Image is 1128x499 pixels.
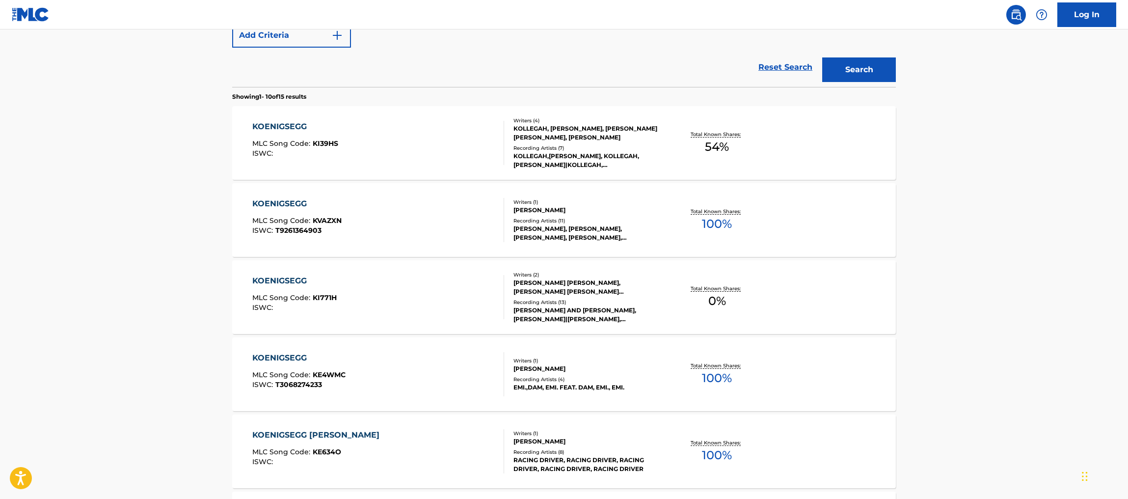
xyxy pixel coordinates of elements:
[275,226,322,235] span: T9261364903
[252,293,313,302] span: MLC Song Code :
[513,383,662,392] div: EMI.,DAM, EMI. FEAT. DAM, EMI., EMI.
[232,23,351,48] button: Add Criteria
[691,362,743,369] p: Total Known Shares:
[313,216,342,225] span: KVAZXN
[513,152,662,169] div: KOLLEGAH,[PERSON_NAME], KOLLEGAH, [PERSON_NAME]|KOLLEGAH, [GEOGRAPHIC_DATA]|[PERSON_NAME], [PERSO...
[691,439,743,446] p: Total Known Shares:
[513,456,662,473] div: RACING DRIVER, RACING DRIVER, RACING DRIVER, RACING DRIVER, RACING DRIVER
[513,364,662,373] div: [PERSON_NAME]
[1010,9,1022,21] img: search
[702,215,732,233] span: 100 %
[252,457,275,466] span: ISWC :
[252,226,275,235] span: ISWC :
[513,124,662,142] div: KOLLEGAH, [PERSON_NAME], [PERSON_NAME] [PERSON_NAME], [PERSON_NAME]
[513,271,662,278] div: Writers ( 2 )
[12,7,50,22] img: MLC Logo
[252,352,346,364] div: KOENIGSEGG
[753,56,817,78] a: Reset Search
[513,448,662,456] div: Recording Artists ( 8 )
[513,437,662,446] div: [PERSON_NAME]
[313,447,341,456] span: KE634O
[513,278,662,296] div: [PERSON_NAME] [PERSON_NAME], [PERSON_NAME] [PERSON_NAME] [PERSON_NAME]
[1079,452,1128,499] iframe: Chat Widget
[513,376,662,383] div: Recording Artists ( 4 )
[513,144,662,152] div: Recording Artists ( 7 )
[252,429,384,441] div: KOENIGSEGG [PERSON_NAME]
[331,29,343,41] img: 9d2ae6d4665cec9f34b9.svg
[513,306,662,324] div: [PERSON_NAME] AND [PERSON_NAME], [PERSON_NAME]|[PERSON_NAME], [PERSON_NAME], [PERSON_NAME],[PERSO...
[252,370,313,379] span: MLC Song Code :
[232,337,896,411] a: KOENIGSEGGMLC Song Code:KE4WMCISWC:T3068274233Writers (1)[PERSON_NAME]Recording Artists (4)EMI.,D...
[252,139,313,148] span: MLC Song Code :
[232,260,896,334] a: KOENIGSEGGMLC Song Code:KI771HISWC:Writers (2)[PERSON_NAME] [PERSON_NAME], [PERSON_NAME] [PERSON_...
[252,447,313,456] span: MLC Song Code :
[513,217,662,224] div: Recording Artists ( 11 )
[513,198,662,206] div: Writers ( 1 )
[513,117,662,124] div: Writers ( 4 )
[232,183,896,257] a: KOENIGSEGGMLC Song Code:KVAZXNISWC:T9261364903Writers (1)[PERSON_NAME]Recording Artists (11)[PERS...
[513,224,662,242] div: [PERSON_NAME], [PERSON_NAME], [PERSON_NAME], [PERSON_NAME], [PERSON_NAME]
[702,446,732,464] span: 100 %
[252,275,337,287] div: KOENIGSEGG
[1057,2,1116,27] a: Log In
[1079,452,1128,499] div: Widget de chat
[252,149,275,158] span: ISWC :
[822,57,896,82] button: Search
[313,370,346,379] span: KE4WMC
[1036,9,1047,21] img: help
[252,198,342,210] div: KOENIGSEGG
[691,131,743,138] p: Total Known Shares:
[313,293,337,302] span: KI771H
[313,139,338,148] span: KI39HS
[513,206,662,215] div: [PERSON_NAME]
[513,357,662,364] div: Writers ( 1 )
[705,138,729,156] span: 54 %
[708,292,726,310] span: 0 %
[691,285,743,292] p: Total Known Shares:
[1082,462,1088,491] div: Arrastrar
[1032,5,1051,25] div: Help
[232,92,306,101] p: Showing 1 - 10 of 15 results
[513,299,662,306] div: Recording Artists ( 13 )
[252,216,313,225] span: MLC Song Code :
[513,430,662,437] div: Writers ( 1 )
[691,208,743,215] p: Total Known Shares:
[702,369,732,387] span: 100 %
[232,415,896,488] a: KOENIGSEGG [PERSON_NAME]MLC Song Code:KE634OISWC:Writers (1)[PERSON_NAME]Recording Artists (8)RAC...
[252,303,275,312] span: ISWC :
[1006,5,1026,25] a: Public Search
[252,380,275,389] span: ISWC :
[252,121,338,133] div: KOENIGSEGG
[232,106,896,180] a: KOENIGSEGGMLC Song Code:KI39HSISWC:Writers (4)KOLLEGAH, [PERSON_NAME], [PERSON_NAME] [PERSON_NAME...
[275,380,322,389] span: T3068274233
